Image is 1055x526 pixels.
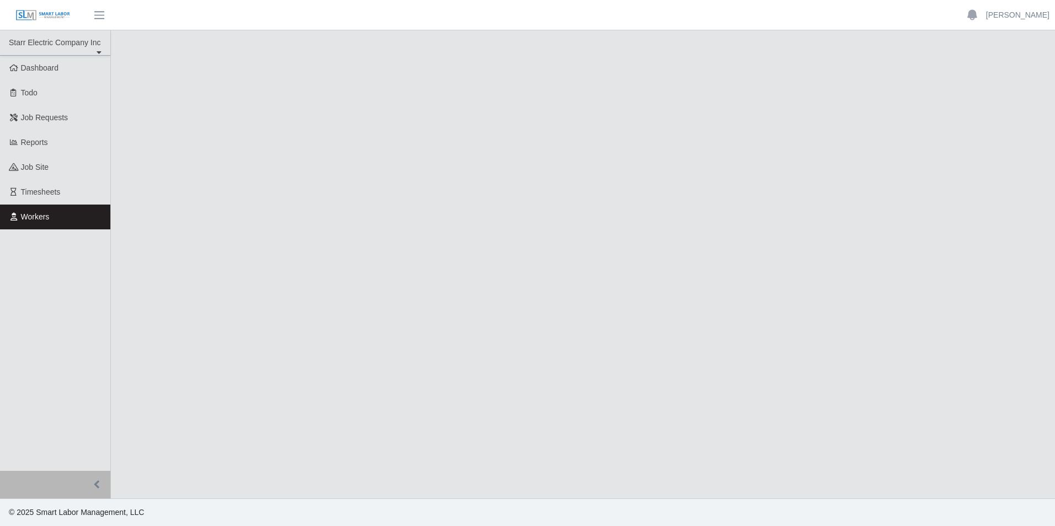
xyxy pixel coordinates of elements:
span: job site [21,163,49,171]
span: Workers [21,212,50,221]
img: SLM Logo [15,9,71,22]
span: © 2025 Smart Labor Management, LLC [9,508,144,517]
span: Dashboard [21,63,59,72]
span: Timesheets [21,187,61,196]
span: Job Requests [21,113,68,122]
span: Reports [21,138,48,147]
a: [PERSON_NAME] [986,9,1049,21]
span: Todo [21,88,38,97]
